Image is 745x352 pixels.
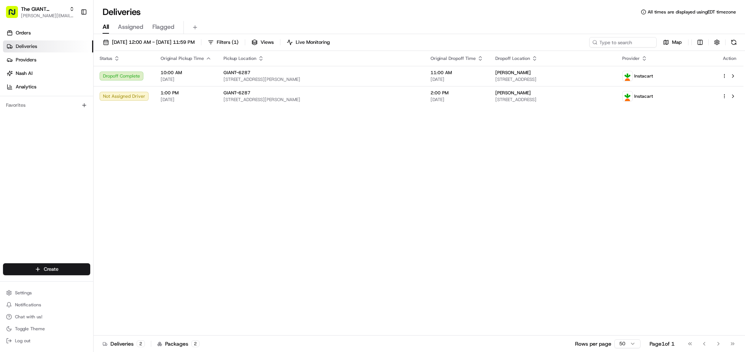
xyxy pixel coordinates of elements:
[495,97,610,103] span: [STREET_ADDRESS]
[589,37,657,48] input: Type to search
[137,340,145,347] div: 2
[261,39,274,46] span: Views
[16,70,33,77] span: Nash AI
[21,13,74,19] button: [PERSON_NAME][EMAIL_ADDRESS][PERSON_NAME][DOMAIN_NAME]
[3,288,90,298] button: Settings
[672,39,682,46] span: Map
[431,55,476,61] span: Original Dropoff Time
[3,54,93,66] a: Providers
[103,6,141,18] h1: Deliveries
[248,37,277,48] button: Views
[623,71,632,81] img: profile_instacart_ahold_partner.png
[634,93,653,99] span: Instacart
[223,76,419,82] span: [STREET_ADDRESS][PERSON_NAME]
[161,97,212,103] span: [DATE]
[634,73,653,79] span: Instacart
[204,37,242,48] button: Filters(1)
[623,91,632,101] img: profile_instacart_ahold_partner.png
[15,338,30,344] span: Log out
[3,263,90,275] button: Create
[729,37,739,48] button: Refresh
[660,37,685,48] button: Map
[3,40,93,52] a: Deliveries
[223,55,256,61] span: Pickup Location
[15,302,41,308] span: Notifications
[495,90,531,96] span: [PERSON_NAME]
[161,90,212,96] span: 1:00 PM
[3,312,90,322] button: Chat with us!
[223,97,419,103] span: [STREET_ADDRESS][PERSON_NAME]
[16,43,37,50] span: Deliveries
[622,55,640,61] span: Provider
[3,336,90,346] button: Log out
[16,57,36,63] span: Providers
[722,55,738,61] div: Action
[161,76,212,82] span: [DATE]
[3,81,93,93] a: Analytics
[118,22,143,31] span: Assigned
[103,22,109,31] span: All
[495,55,530,61] span: Dropoff Location
[3,3,77,21] button: The GIANT Company[PERSON_NAME][EMAIL_ADDRESS][PERSON_NAME][DOMAIN_NAME]
[21,5,66,13] button: The GIANT Company
[495,76,610,82] span: [STREET_ADDRESS]
[15,326,45,332] span: Toggle Theme
[16,84,36,90] span: Analytics
[191,340,200,347] div: 2
[3,324,90,334] button: Toggle Theme
[157,340,200,348] div: Packages
[16,30,31,36] span: Orders
[217,39,238,46] span: Filters
[112,39,195,46] span: [DATE] 12:00 AM - [DATE] 11:59 PM
[232,39,238,46] span: ( 1 )
[296,39,330,46] span: Live Monitoring
[575,340,611,348] p: Rows per page
[223,70,250,76] span: GIANT-6287
[283,37,333,48] button: Live Monitoring
[152,22,174,31] span: Flagged
[495,70,531,76] span: [PERSON_NAME]
[431,76,483,82] span: [DATE]
[3,99,90,111] div: Favorites
[15,314,42,320] span: Chat with us!
[648,9,736,15] span: All times are displayed using EDT timezone
[431,70,483,76] span: 11:00 AM
[161,55,204,61] span: Original Pickup Time
[223,90,250,96] span: GIANT-6287
[15,290,32,296] span: Settings
[3,27,93,39] a: Orders
[100,37,198,48] button: [DATE] 12:00 AM - [DATE] 11:59 PM
[100,55,112,61] span: Status
[44,266,58,273] span: Create
[431,90,483,96] span: 2:00 PM
[431,97,483,103] span: [DATE]
[3,67,93,79] a: Nash AI
[103,340,145,348] div: Deliveries
[161,70,212,76] span: 10:00 AM
[3,300,90,310] button: Notifications
[650,340,675,348] div: Page 1 of 1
